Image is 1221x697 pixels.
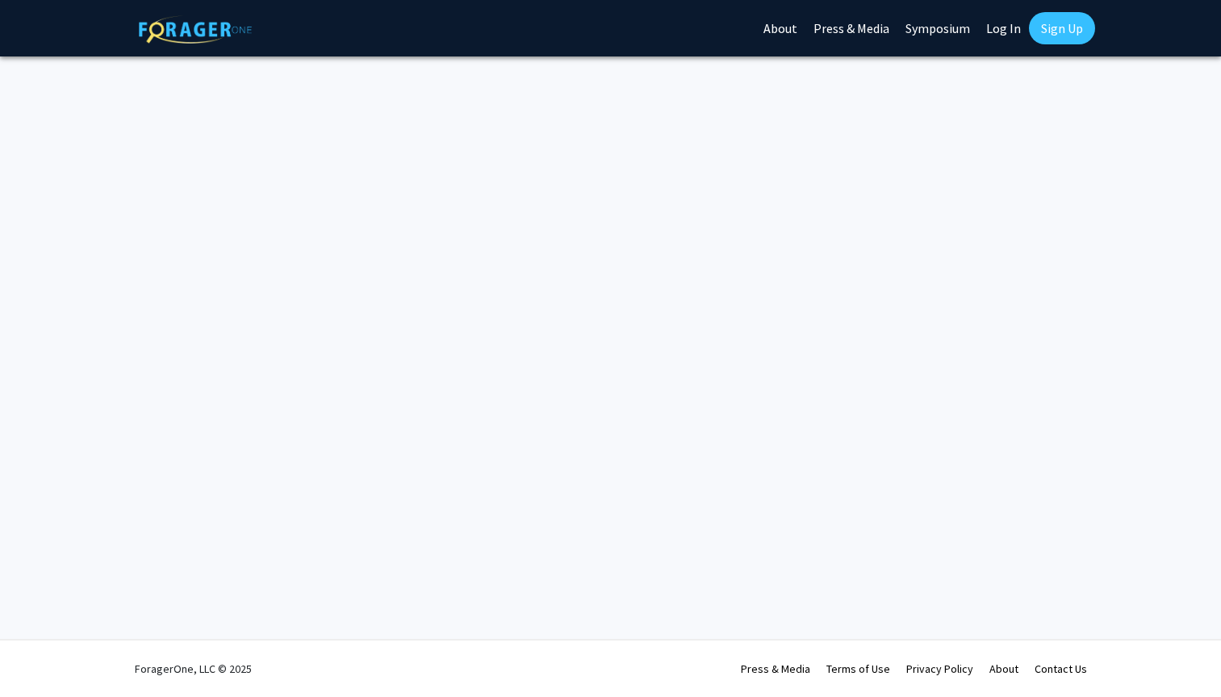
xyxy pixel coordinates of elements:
a: Press & Media [741,662,810,676]
a: Privacy Policy [906,662,973,676]
img: ForagerOne Logo [139,15,252,44]
a: About [989,662,1018,676]
a: Contact Us [1035,662,1087,676]
a: Terms of Use [826,662,890,676]
div: ForagerOne, LLC © 2025 [135,641,252,697]
a: Sign Up [1029,12,1095,44]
